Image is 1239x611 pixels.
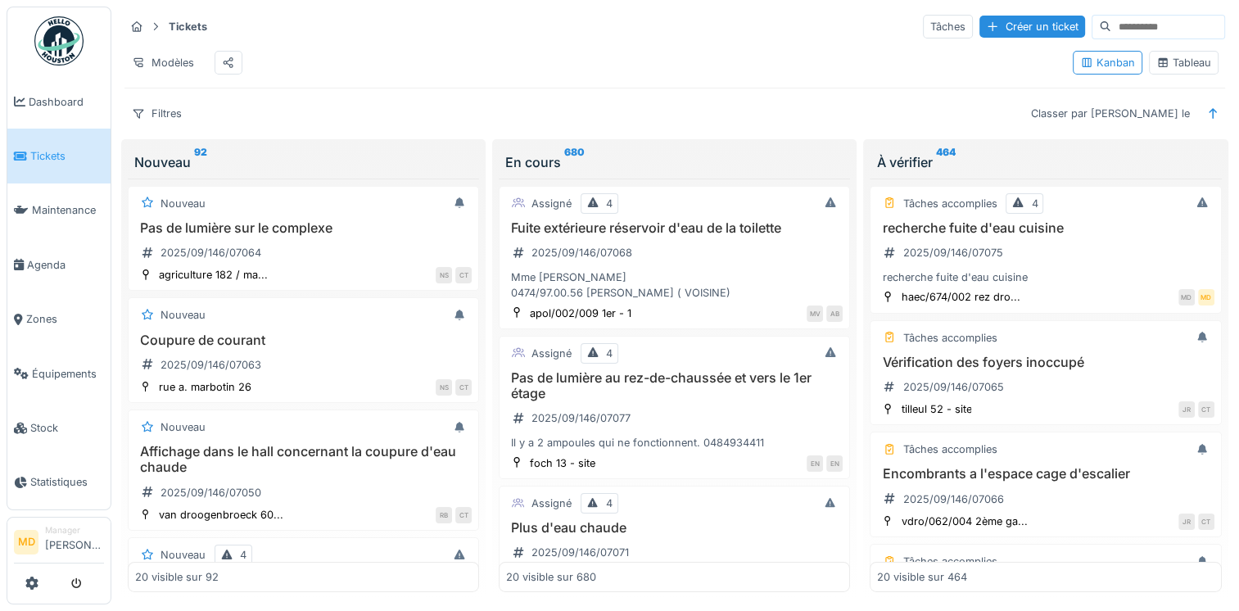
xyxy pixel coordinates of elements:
div: 20 visible sur 92 [135,569,219,585]
a: Statistiques [7,455,111,509]
div: Tâches accomplies [902,330,997,346]
div: EN [807,455,823,472]
h3: Affichage dans le hall concernant la coupure d'eau chaude [135,444,472,475]
div: MV [807,305,823,322]
span: Équipements [32,366,104,382]
div: Nouveau [161,547,206,563]
div: Kanban [1080,55,1135,70]
div: haec/674/002 rez dro... [901,289,1020,305]
a: Stock [7,401,111,455]
h3: Vérification des foyers inoccupé [877,355,1214,370]
div: CT [455,379,472,396]
div: NS [436,379,452,396]
div: Nouveau [161,196,206,211]
div: 2025/09/146/07050 [161,485,261,500]
div: Tâches accomplies [902,441,997,457]
div: Manager [45,524,104,536]
div: Il y a 2 ampoules qui ne fonctionnent. 0484934411 [506,435,843,450]
div: AB [826,305,843,322]
div: 2025/09/146/07068 [531,245,632,260]
h3: Plus d'eau chaude [506,520,843,536]
span: Stock [30,420,104,436]
div: NS [436,267,452,283]
div: foch 13 - site [530,455,595,471]
div: 2025/09/146/07066 [902,491,1003,507]
div: 4 [606,346,613,361]
div: CT [455,507,472,523]
div: Créer un ticket [979,16,1085,38]
img: Badge_color-CXgf-gQk.svg [34,16,84,66]
div: recherche fuite d'eau cuisine [877,269,1214,285]
a: Agenda [7,238,111,292]
div: Mme [PERSON_NAME] 0474/97.00.56 [PERSON_NAME] ( VOISINE) [506,269,843,301]
div: 20 visible sur 680 [506,569,596,585]
span: Agenda [27,257,104,273]
div: Assigné [531,496,572,511]
div: Tableau [1156,55,1211,70]
div: Modèles [124,51,201,75]
div: 2025/09/146/07077 [531,410,631,426]
li: MD [14,530,38,554]
div: 2025/09/146/07075 [902,245,1002,260]
div: EN [826,455,843,472]
li: [PERSON_NAME] [45,524,104,559]
sup: 92 [194,152,207,172]
a: MD Manager[PERSON_NAME] [14,524,104,563]
strong: Tickets [162,19,214,34]
div: vdro/062/004 2ème ga... [901,514,1027,529]
div: van droogenbroeck 60... [159,507,283,523]
sup: 680 [564,152,585,172]
div: RB [436,507,452,523]
div: À vérifier [876,152,1214,172]
div: JR [1178,401,1195,418]
div: MD [1198,289,1214,305]
div: 2025/09/146/07064 [161,245,261,260]
div: CT [455,267,472,283]
div: agriculture 182 / ma... [159,267,268,283]
div: En cours [505,152,843,172]
div: Classer par [PERSON_NAME] le [1024,102,1197,125]
h3: Fuite extérieure réservoir d'eau de la toilette [506,220,843,236]
div: 4 [606,196,613,211]
div: 2025/09/146/07063 [161,357,261,373]
div: 4 [1031,196,1038,211]
div: 20 visible sur 464 [877,569,967,585]
div: 4 [240,547,246,563]
h3: Pas de lumière au rez-de-chaussée et vers le 1er étage [506,370,843,401]
a: Dashboard [7,75,111,129]
a: Maintenance [7,183,111,238]
div: Nouveau [134,152,473,172]
div: MD [1178,289,1195,305]
div: 2025/09/146/07065 [902,379,1003,395]
div: Assigné [531,346,572,361]
div: CT [1198,514,1214,530]
h3: Pas de lumière sur le complexe [135,220,472,236]
div: Tâches [923,15,973,38]
h3: Coupure de courant [135,333,472,348]
span: Dashboard [29,94,104,110]
div: 2025/09/146/07071 [531,545,629,560]
span: Statistiques [30,474,104,490]
div: tilleul 52 - site [901,401,971,417]
div: rue a. marbotin 26 [159,379,251,395]
div: apol/002/009 1er - 1 [530,305,631,321]
div: 4 [606,496,613,511]
a: Équipements [7,346,111,401]
div: Nouveau [161,419,206,435]
a: Zones [7,292,111,346]
div: CT [1198,401,1214,418]
div: Tâches accomplies [902,554,997,569]
div: Tâches accomplies [902,196,997,211]
div: JR [1178,514,1195,530]
h3: recherche fuite d'eau cuisine [877,220,1214,236]
span: Zones [26,311,104,327]
h3: Encombrants a l'espace cage d'escalier [877,466,1214,482]
div: Filtres [124,102,189,125]
div: Assigné [531,196,572,211]
div: Nouveau [161,307,206,323]
span: Maintenance [32,202,104,218]
a: Tickets [7,129,111,183]
sup: 464 [935,152,955,172]
span: Tickets [30,148,104,164]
